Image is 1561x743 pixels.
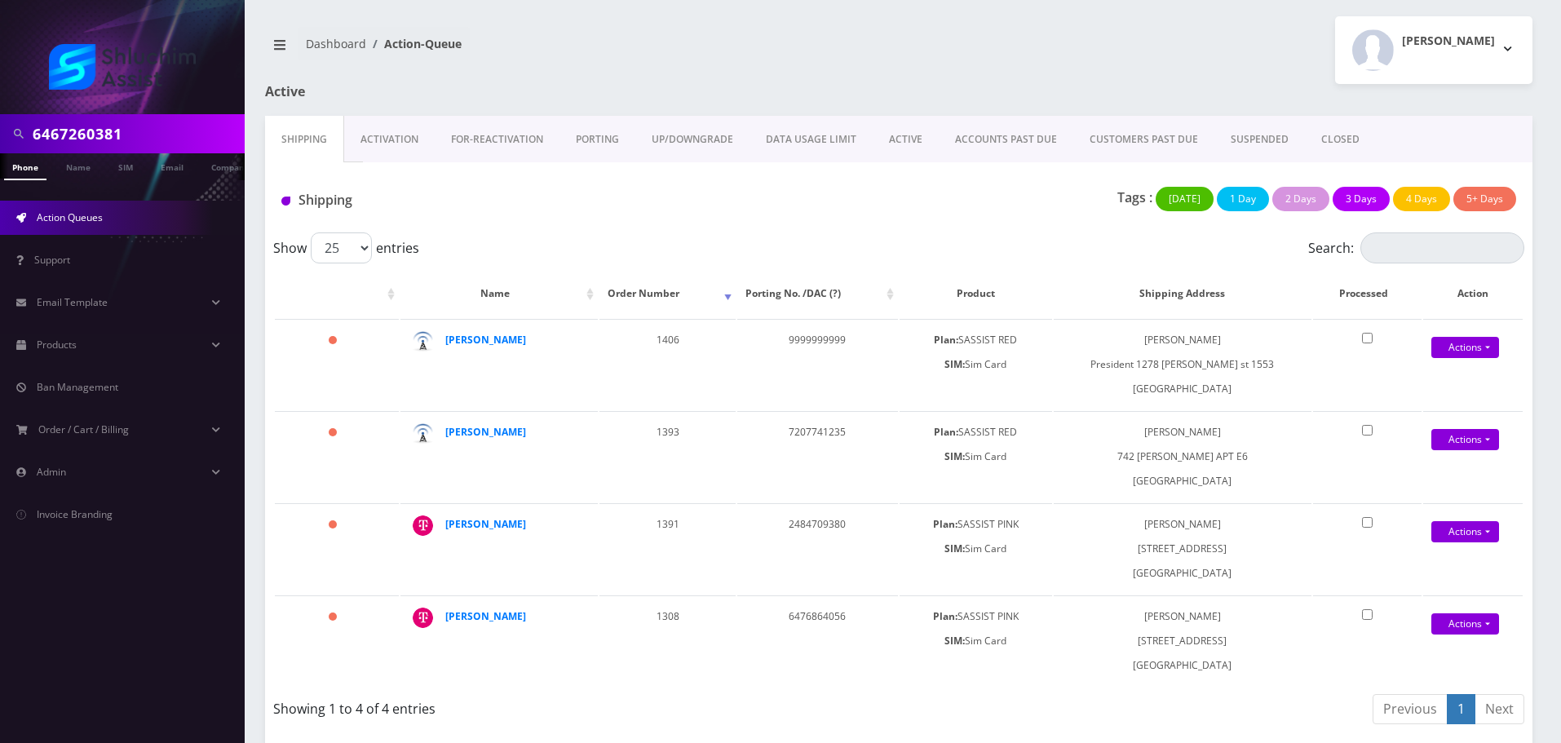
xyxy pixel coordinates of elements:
[445,425,526,439] a: [PERSON_NAME]
[1313,270,1422,317] th: Processed: activate to sort column ascending
[559,116,635,163] a: PORTING
[1402,34,1495,48] h2: [PERSON_NAME]
[34,253,70,267] span: Support
[1308,232,1524,263] label: Search:
[1156,187,1214,211] button: [DATE]
[1054,595,1311,686] td: [PERSON_NAME] [STREET_ADDRESS] [GEOGRAPHIC_DATA]
[1335,16,1532,84] button: [PERSON_NAME]
[49,44,196,90] img: Shluchim Assist
[1431,429,1499,450] a: Actions
[37,465,66,479] span: Admin
[934,425,958,439] b: Plan:
[265,116,344,163] a: Shipping
[311,232,372,263] select: Showentries
[4,153,46,180] a: Phone
[33,118,241,149] input: Search in Company
[944,357,965,371] b: SIM:
[737,270,898,317] th: Porting No. /DAC (?): activate to sort column ascending
[1117,188,1152,207] p: Tags :
[37,338,77,352] span: Products
[934,333,958,347] b: Plan:
[1393,187,1450,211] button: 4 Days
[599,503,736,594] td: 1391
[445,333,526,347] a: [PERSON_NAME]
[599,595,736,686] td: 1308
[1333,187,1390,211] button: 3 Days
[1214,116,1305,163] a: SUSPENDED
[1431,521,1499,542] a: Actions
[944,634,965,648] b: SIM:
[366,35,462,52] li: Action-Queue
[737,319,898,409] td: 9999999999
[900,503,1052,594] td: SASSIST PINK Sim Card
[944,449,965,463] b: SIM:
[1475,694,1524,724] a: Next
[933,517,957,531] b: Plan:
[400,270,599,317] th: Name: activate to sort column ascending
[281,197,290,206] img: Shipping
[1272,187,1329,211] button: 2 Days
[737,595,898,686] td: 6476864056
[1054,503,1311,594] td: [PERSON_NAME] [STREET_ADDRESS] [GEOGRAPHIC_DATA]
[1453,187,1516,211] button: 5+ Days
[900,270,1052,317] th: Product
[900,595,1052,686] td: SASSIST PINK Sim Card
[944,542,965,555] b: SIM:
[37,210,103,224] span: Action Queues
[873,116,939,163] a: ACTIVE
[1054,270,1311,317] th: Shipping Address
[939,116,1073,163] a: ACCOUNTS PAST DUE
[344,116,435,163] a: Activation
[37,507,113,521] span: Invoice Branding
[1431,613,1499,635] a: Actions
[1054,411,1311,502] td: [PERSON_NAME] 742 [PERSON_NAME] APT E6 [GEOGRAPHIC_DATA]
[273,232,419,263] label: Show entries
[599,270,736,317] th: Order Number: activate to sort column ascending
[900,319,1052,409] td: SASSIST RED Sim Card
[58,153,99,179] a: Name
[38,422,129,436] span: Order / Cart / Billing
[265,27,887,73] nav: breadcrumb
[1360,232,1524,263] input: Search:
[1073,116,1214,163] a: CUSTOMERS PAST DUE
[445,609,526,623] a: [PERSON_NAME]
[737,503,898,594] td: 2484709380
[203,153,258,179] a: Company
[933,609,957,623] b: Plan:
[281,192,677,208] h1: Shipping
[1423,270,1523,317] th: Action
[737,411,898,502] td: 7207741235
[1431,337,1499,358] a: Actions
[1054,319,1311,409] td: [PERSON_NAME] President 1278 [PERSON_NAME] st 1553 [GEOGRAPHIC_DATA]
[750,116,873,163] a: DATA USAGE LIMIT
[435,116,559,163] a: FOR-REActivation
[635,116,750,163] a: UP/DOWNGRADE
[599,319,736,409] td: 1406
[306,36,366,51] a: Dashboard
[1305,116,1376,163] a: CLOSED
[1373,694,1448,724] a: Previous
[275,270,399,317] th: : activate to sort column ascending
[37,380,118,394] span: Ban Management
[900,411,1052,502] td: SASSIST RED Sim Card
[273,692,887,719] div: Showing 1 to 4 of 4 entries
[445,517,526,531] a: [PERSON_NAME]
[1447,694,1475,724] a: 1
[599,411,736,502] td: 1393
[110,153,141,179] a: SIM
[265,84,671,100] h1: Active
[37,295,108,309] span: Email Template
[1217,187,1269,211] button: 1 Day
[153,153,192,179] a: Email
